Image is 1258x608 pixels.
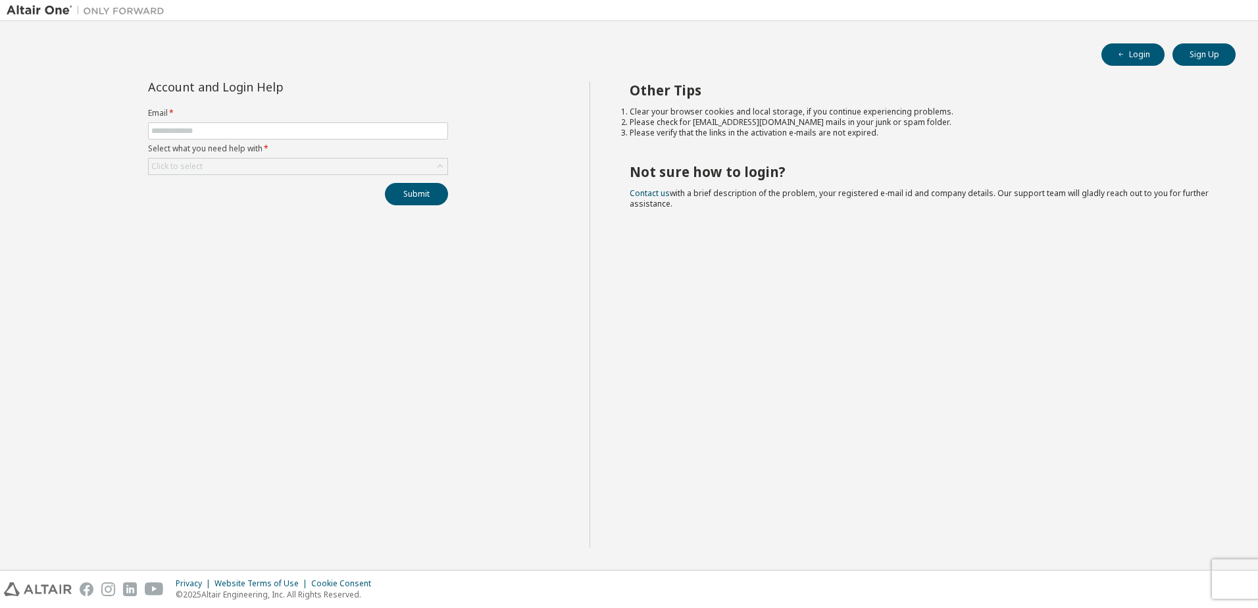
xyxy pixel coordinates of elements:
span: with a brief description of the problem, your registered e-mail id and company details. Our suppo... [630,188,1209,209]
button: Sign Up [1172,43,1236,66]
button: Login [1101,43,1165,66]
div: Privacy [176,578,214,589]
li: Please verify that the links in the activation e-mails are not expired. [630,128,1213,138]
p: © 2025 Altair Engineering, Inc. All Rights Reserved. [176,589,379,600]
img: facebook.svg [80,582,93,596]
div: Cookie Consent [311,578,379,589]
h2: Other Tips [630,82,1213,99]
img: youtube.svg [145,582,164,596]
div: Account and Login Help [148,82,388,92]
label: Email [148,108,448,118]
img: Altair One [7,4,171,17]
img: instagram.svg [101,582,115,596]
img: altair_logo.svg [4,582,72,596]
li: Clear your browser cookies and local storage, if you continue experiencing problems. [630,107,1213,117]
img: linkedin.svg [123,582,137,596]
div: Website Terms of Use [214,578,311,589]
label: Select what you need help with [148,143,448,154]
div: Click to select [149,159,447,174]
div: Click to select [151,161,203,172]
a: Contact us [630,188,670,199]
h2: Not sure how to login? [630,163,1213,180]
li: Please check for [EMAIL_ADDRESS][DOMAIN_NAME] mails in your junk or spam folder. [630,117,1213,128]
button: Submit [385,183,448,205]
